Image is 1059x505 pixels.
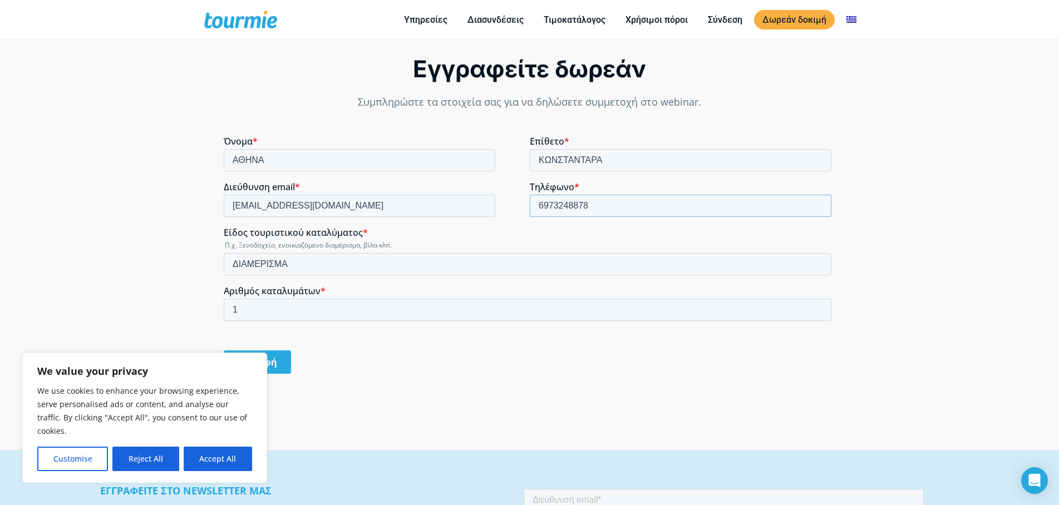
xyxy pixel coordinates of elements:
a: Διασυνδέσεις [459,13,532,27]
a: Υπηρεσίες [396,13,456,27]
span: Τηλέφωνο [306,45,351,57]
iframe: Form 0 [224,136,836,383]
a: Δωρεάν δοκιμή [754,10,835,29]
p: Συμπληρώστε τα στοιχεία σας για να δηλώσετε συμμετοχή στο webinar. [224,95,836,110]
a: Χρήσιμοι πόροι [617,13,696,27]
button: Customise [37,447,108,471]
a: Αλλαγή σε [838,13,865,27]
div: Open Intercom Messenger [1021,467,1048,494]
button: Reject All [112,447,179,471]
a: Τιμοκατάλογος [535,13,614,27]
a: Σύνδεση [700,13,751,27]
button: Accept All [184,447,252,471]
p: We value your privacy [37,364,252,378]
div: Εγγραφείτε δωρεάν [224,54,836,84]
b: ΕΓΓΡΑΦΕΙΤΕ ΣΤΟ NEWSLETTER ΜΑΣ [100,484,272,497]
p: We use cookies to enhance your browsing experience, serve personalised ads or content, and analys... [37,384,252,438]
